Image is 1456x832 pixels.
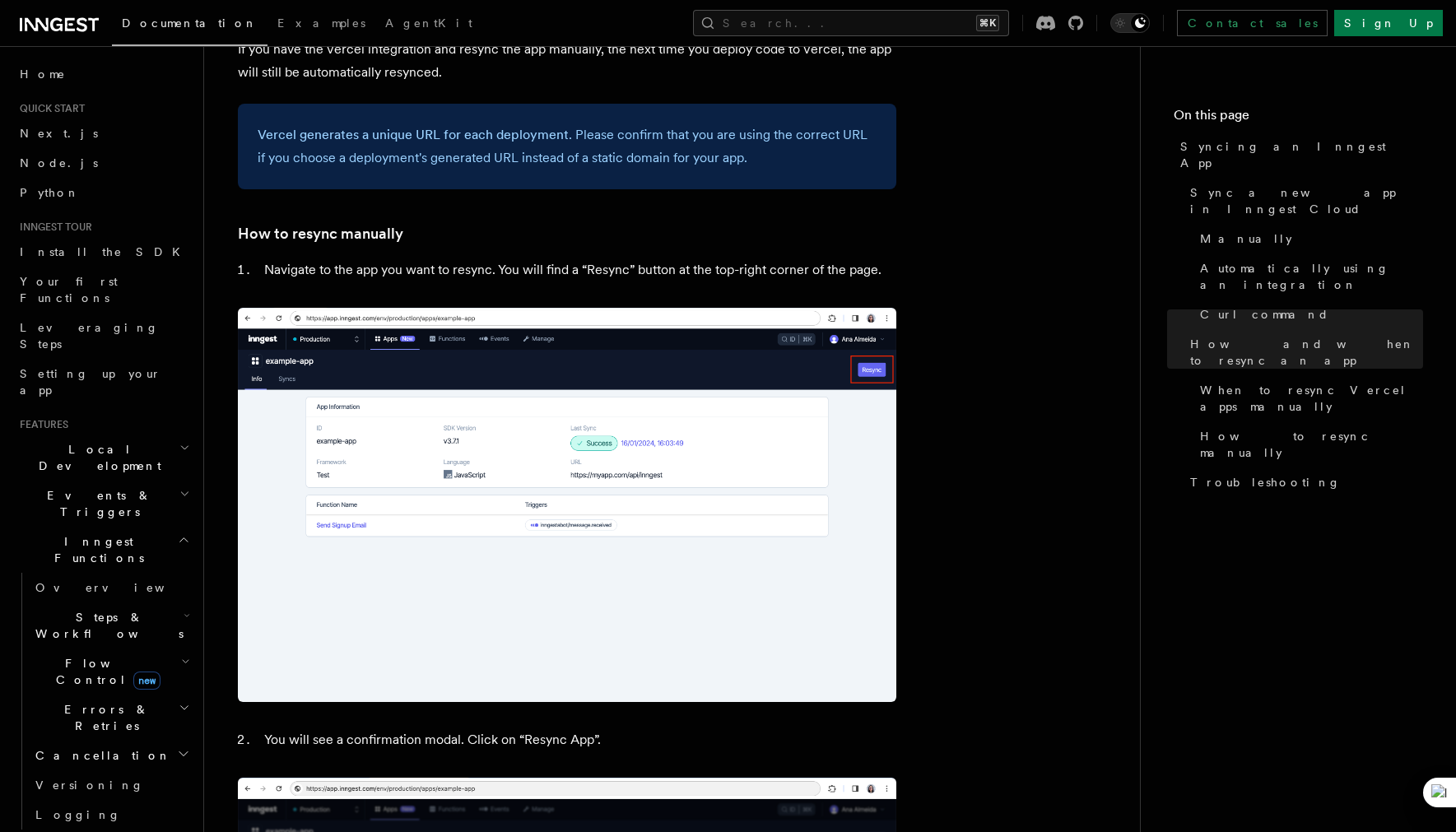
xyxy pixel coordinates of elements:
[976,15,999,31] kbd: ⌘K
[13,481,193,527] button: Events & Triggers
[1193,224,1423,253] a: Manually
[20,367,161,397] span: Setting up your app
[1193,375,1423,421] a: When to resync Vercel apps manually
[29,648,193,695] button: Flow Controlnew
[1184,467,1423,497] a: Troubleshooting
[13,418,68,431] span: Features
[20,321,159,351] span: Leveraging Steps
[20,186,80,199] span: Python
[13,487,179,520] span: Events & Triggers
[259,258,896,281] li: Navigate to the app you want to resync. You will find a “Resync” button at the top-right corner o...
[29,602,193,648] button: Steps & Workflows
[1334,10,1443,36] a: Sign Up
[13,267,193,313] a: Your first Functions
[29,609,184,642] span: Steps & Workflows
[122,16,258,30] span: Documentation
[1200,428,1423,461] span: How to resync manually
[29,655,181,688] span: Flow Control
[13,102,85,115] span: Quick start
[1180,138,1423,171] span: Syncing an Inngest App
[238,222,403,245] a: How to resync manually
[29,695,193,741] button: Errors & Retries
[13,237,193,267] a: Install the SDK
[1184,178,1423,224] a: Sync a new app in Inngest Cloud
[1193,253,1423,300] a: Automatically using an integration
[35,808,121,821] span: Logging
[1184,329,1423,375] a: How and when to resync an app
[20,245,190,258] span: Install the SDK
[277,16,365,30] span: Examples
[1200,260,1423,293] span: Automatically using an integration
[258,123,877,170] p: . Please confirm that you are using the correct URL if you choose a deployment's generated URL in...
[693,10,1009,36] button: Search...⌘K
[267,5,375,44] a: Examples
[1193,421,1423,467] a: How to resync manually
[35,779,144,792] span: Versioning
[259,728,896,751] li: You will see a confirmation modal. Click on “Resync App”.
[13,359,193,405] a: Setting up your app
[375,5,482,44] a: AgentKit
[385,16,472,30] span: AgentKit
[1200,230,1292,247] span: Manually
[13,527,193,573] button: Inngest Functions
[258,127,569,142] a: Vercel generates a unique URL for each deployment
[20,156,98,170] span: Node.js
[238,38,896,84] p: If you have the Vercel integration and resync the app manually, the next time you deploy code to ...
[13,441,179,474] span: Local Development
[1193,300,1423,329] a: Curl command
[13,533,178,566] span: Inngest Functions
[29,800,193,830] a: Logging
[20,275,118,304] span: Your first Functions
[13,148,193,178] a: Node.js
[1174,105,1423,132] h4: On this page
[112,5,267,46] a: Documentation
[1110,13,1150,33] button: Toggle dark mode
[1200,382,1423,415] span: When to resync Vercel apps manually
[1190,184,1423,217] span: Sync a new app in Inngest Cloud
[13,178,193,207] a: Python
[1200,306,1329,323] span: Curl command
[20,66,66,82] span: Home
[1177,10,1328,36] a: Contact sales
[133,672,160,690] span: new
[13,313,193,359] a: Leveraging Steps
[29,701,179,734] span: Errors & Retries
[29,770,193,800] a: Versioning
[29,741,193,770] button: Cancellation
[13,221,92,234] span: Inngest tour
[35,581,205,594] span: Overview
[1190,474,1341,490] span: Troubleshooting
[20,127,98,140] span: Next.js
[13,59,193,89] a: Home
[29,747,171,764] span: Cancellation
[13,573,193,830] div: Inngest Functions
[1190,336,1423,369] span: How and when to resync an app
[13,435,193,481] button: Local Development
[29,573,193,602] a: Overview
[238,308,896,702] img: Inngest Cloud screen with resync app button
[1174,132,1423,178] a: Syncing an Inngest App
[13,119,193,148] a: Next.js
